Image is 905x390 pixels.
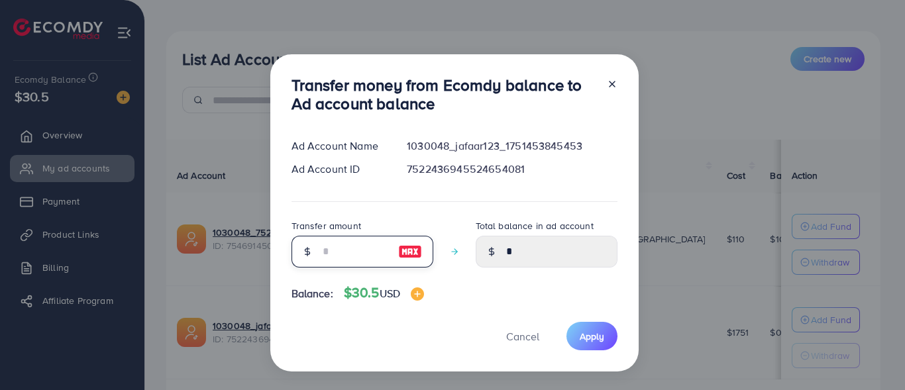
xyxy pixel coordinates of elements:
[292,286,333,301] span: Balance:
[506,329,539,344] span: Cancel
[398,244,422,260] img: image
[281,138,397,154] div: Ad Account Name
[292,75,596,114] h3: Transfer money from Ecomdy balance to Ad account balance
[849,330,895,380] iframe: Chat
[490,322,556,350] button: Cancel
[281,162,397,177] div: Ad Account ID
[580,330,604,343] span: Apply
[411,287,424,301] img: image
[292,219,361,232] label: Transfer amount
[396,138,627,154] div: 1030048_jafaar123_1751453845453
[566,322,617,350] button: Apply
[396,162,627,177] div: 7522436945524654081
[380,286,400,301] span: USD
[476,219,594,232] label: Total balance in ad account
[344,285,424,301] h4: $30.5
